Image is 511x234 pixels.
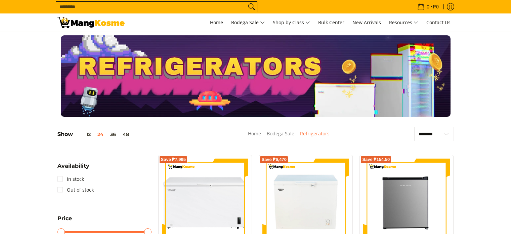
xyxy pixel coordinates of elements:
span: Resources [389,19,418,27]
a: Refrigerators [300,130,330,137]
span: Bodega Sale [231,19,265,27]
summary: Open [57,216,72,226]
button: 48 [119,132,132,137]
button: Search [246,2,257,12]
summary: Open [57,163,89,174]
a: Home [248,130,261,137]
a: Home [207,13,226,32]
a: Shop by Class [269,13,313,32]
a: Bodega Sale [267,130,294,137]
a: Bodega Sale [228,13,268,32]
button: 12 [73,132,94,137]
span: Home [210,19,223,26]
a: Resources [386,13,422,32]
nav: Breadcrumbs [199,130,379,145]
span: Bulk Center [318,19,344,26]
a: In stock [57,174,84,185]
a: Bulk Center [315,13,348,32]
span: ₱0 [432,4,440,9]
span: Shop by Class [273,19,310,27]
span: Availability [57,163,89,169]
img: Condura 15 Cu. Ft. Negosyo Chest Freezer Inverter Pro Refrigerator, White, CCF420Ri (Class A) [162,173,249,231]
span: Contact Us [426,19,451,26]
span: New Arrivals [352,19,381,26]
a: Contact Us [423,13,454,32]
a: Out of stock [57,185,94,195]
span: Save ₱154.50 [362,158,390,162]
span: • [415,3,441,10]
img: Bodega Sale Refrigerator l Mang Kosme: Home Appliances Warehouse Sale | Page 3 [57,17,125,28]
span: Save ₱7,995 [161,158,186,162]
button: 24 [94,132,107,137]
a: New Arrivals [349,13,384,32]
nav: Main Menu [131,13,454,32]
span: Price [57,216,72,221]
span: 0 [426,4,430,9]
h5: Show [57,131,132,138]
span: Save ₱6,470 [261,158,287,162]
button: 36 [107,132,119,137]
